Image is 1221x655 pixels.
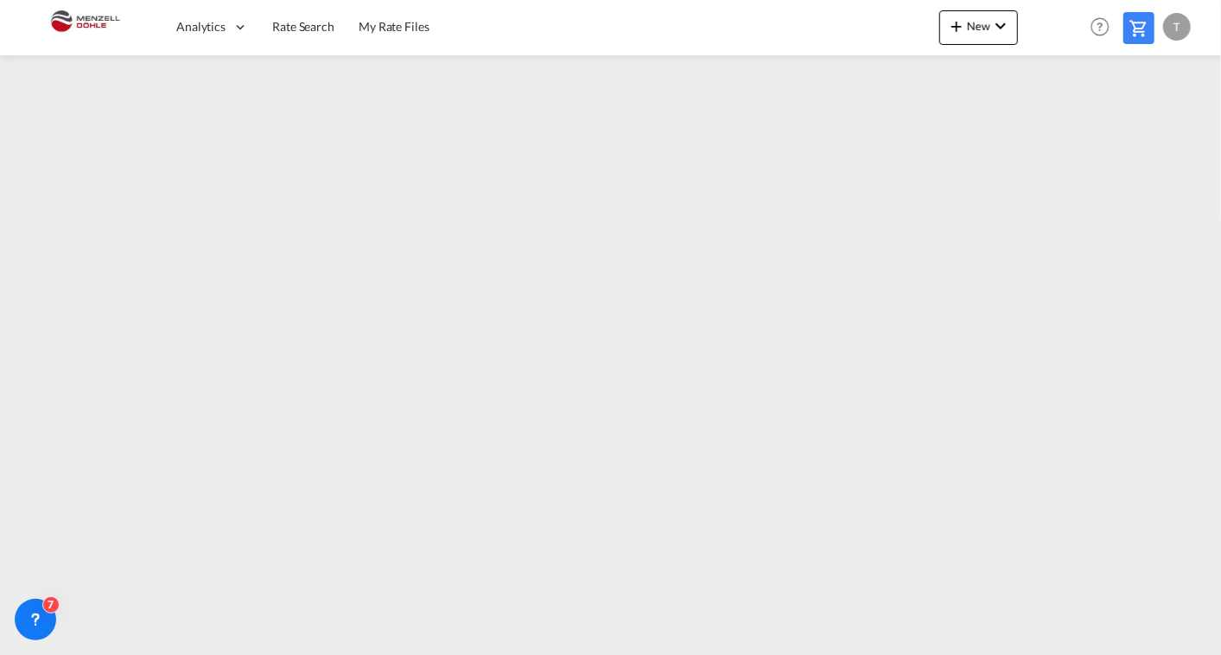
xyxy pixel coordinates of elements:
[1085,12,1123,43] div: Help
[1085,12,1115,41] span: Help
[1163,13,1191,41] div: T
[946,19,1011,33] span: New
[946,16,967,36] md-icon: icon-plus 400-fg
[176,18,226,35] span: Analytics
[990,16,1011,36] md-icon: icon-chevron-down
[359,19,429,34] span: My Rate Files
[272,19,334,34] span: Rate Search
[26,8,143,47] img: 5c2b1670644e11efba44c1e626d722bd.JPG
[939,10,1018,45] button: icon-plus 400-fgNewicon-chevron-down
